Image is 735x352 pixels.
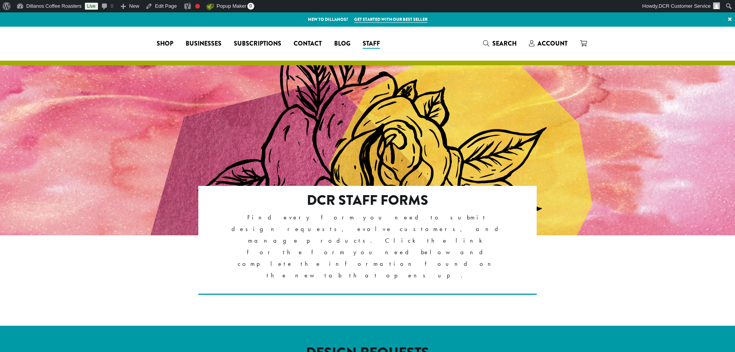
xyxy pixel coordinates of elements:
[150,37,179,50] a: Shop
[492,39,517,48] span: Search
[294,39,322,49] span: Contact
[157,39,173,49] span: Shop
[231,192,504,209] h2: DCR Staff Forms
[363,39,380,49] span: Staff
[357,37,386,50] a: Staff
[231,212,504,281] p: Find every form you need to submit design requests, evolve customers, and manage products. Click ...
[334,39,350,49] span: Blog
[477,37,523,50] a: Search
[354,16,427,23] a: Get started with our best seller
[85,3,98,10] a: Live
[195,4,200,9] div: Focus keyphrase not set
[186,39,221,49] span: Businesses
[659,3,711,9] span: DCR Customer Service
[247,3,254,10] span: 0
[725,12,735,26] a: ×
[234,39,281,49] span: Subscriptions
[537,39,568,48] span: Account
